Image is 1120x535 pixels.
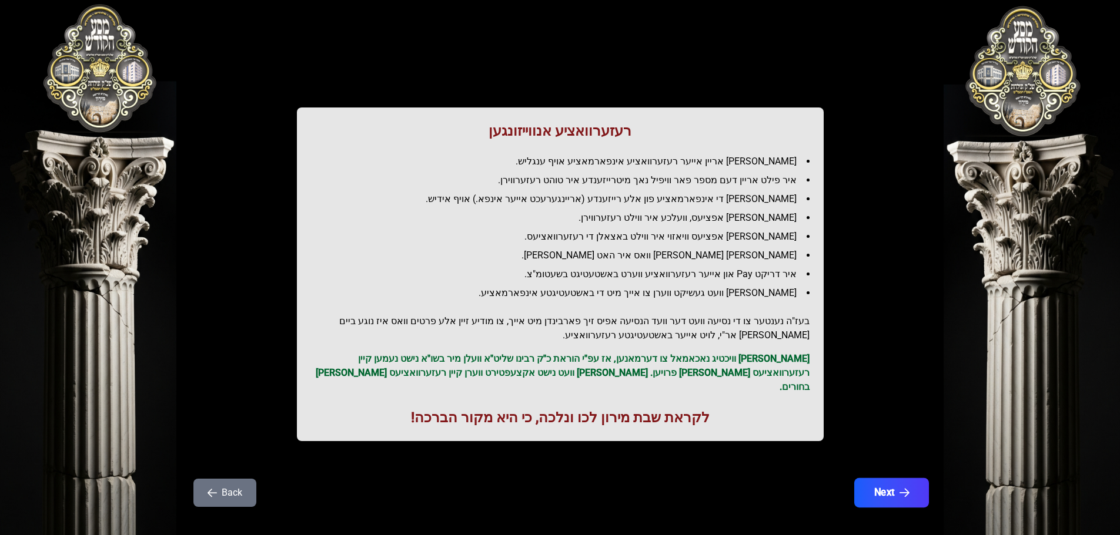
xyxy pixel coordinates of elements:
[320,211,810,225] li: [PERSON_NAME] אפציעס, וועלכע איר ווילט רעזערווירן.
[311,122,810,140] h1: רעזערוואציע אנווייזונגען
[320,192,810,206] li: [PERSON_NAME] די אינפארמאציע פון אלע רייזענדע (אריינגערעכט אייער אינפא.) אויף אידיש.
[320,173,810,187] li: איר פילט אריין דעם מספר פאר וויפיל נאך מיטרייזענדע איר טוהט רעזערווירן.
[311,314,810,342] h2: בעז"ה נענטער צו די נסיעה וועט דער וועד הנסיעה אפיס זיך פארבינדן מיט אייך, צו מודיע זיין אלע פרטים...
[320,286,810,300] li: [PERSON_NAME] וועט געשיקט ווערן צו אייך מיט די באשטעטיגטע אינפארמאציע.
[193,479,256,507] button: Back
[311,408,810,427] h1: לקראת שבת מירון לכו ונלכה, כי היא מקור הברכה!
[320,154,810,169] li: [PERSON_NAME] אריין אייער רעזערוואציע אינפארמאציע אויף ענגליש.
[320,230,810,244] li: [PERSON_NAME] אפציעס וויאזוי איר ווילט באצאלן די רעזערוואציעס.
[854,478,928,507] button: Next
[311,352,810,394] p: [PERSON_NAME] וויכטיג נאכאמאל צו דערמאנען, אז עפ"י הוראת כ"ק רבינו שליט"א וועלן מיר בשו"א נישט נע...
[320,248,810,263] li: [PERSON_NAME] [PERSON_NAME] וואס איר האט [PERSON_NAME].
[320,267,810,281] li: איר דריקט Pay און אייער רעזערוואציע ווערט באשטעטיגט בשעטומ"צ.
